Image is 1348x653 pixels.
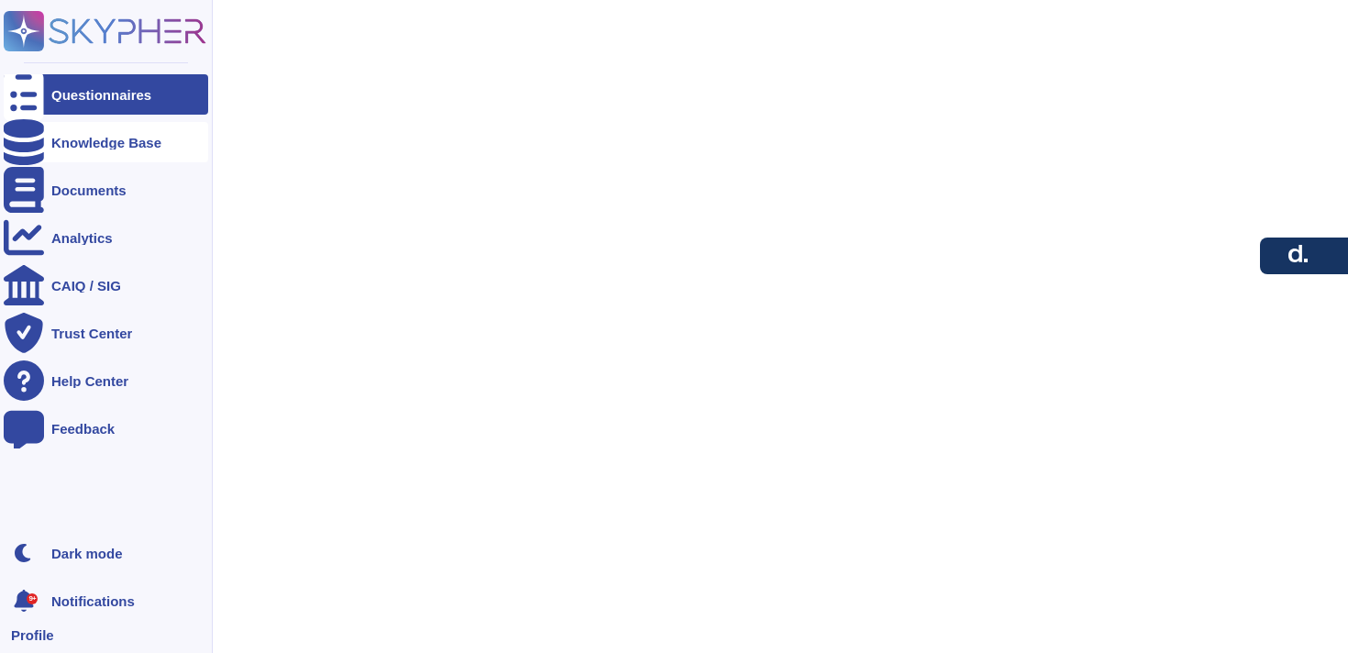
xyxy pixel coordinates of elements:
div: Trust Center [51,326,132,340]
a: Analytics [4,217,208,258]
div: Documents [51,183,127,197]
a: CAIQ / SIG [4,265,208,305]
div: Questionnaires [51,88,151,102]
a: Trust Center [4,313,208,353]
div: Knowledge Base [51,136,161,149]
div: 9+ [27,593,38,604]
div: Analytics [51,231,113,245]
span: Profile [11,628,54,642]
div: CAIQ / SIG [51,279,121,293]
a: Help Center [4,360,208,401]
div: Dark mode [51,547,123,560]
a: Documents [4,170,208,210]
a: Questionnaires [4,74,208,115]
div: Feedback [51,422,115,436]
span: Notifications [51,594,135,608]
div: Help Center [51,374,128,388]
a: Feedback [4,408,208,448]
a: Knowledge Base [4,122,208,162]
